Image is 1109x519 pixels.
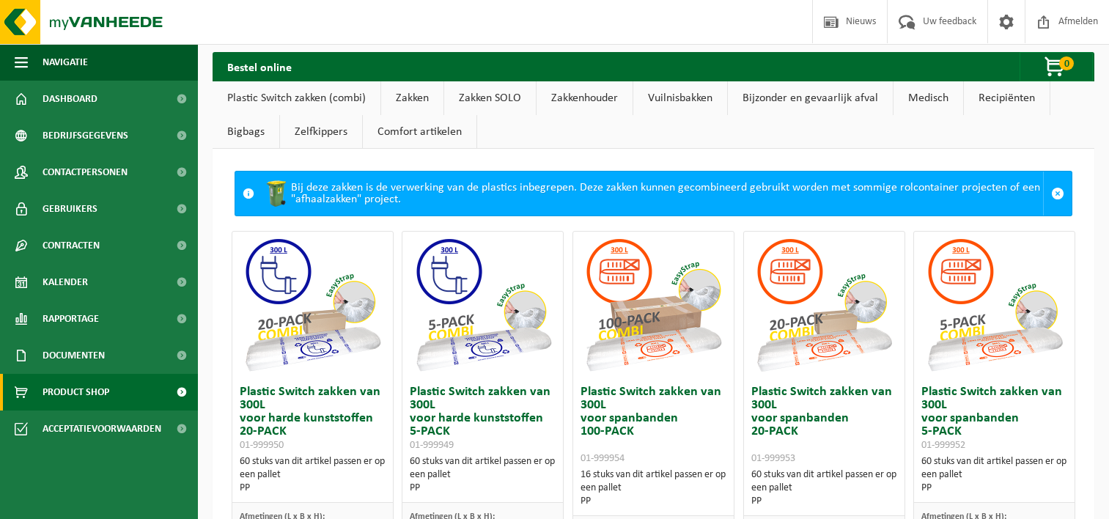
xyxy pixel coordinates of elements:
div: 60 stuks van dit artikel passen er op een pallet [410,455,556,495]
img: 01-999949 [410,232,556,378]
div: PP [581,495,726,508]
a: Zakken SOLO [444,81,536,115]
img: 01-999954 [580,232,726,378]
a: Medisch [894,81,963,115]
div: PP [751,495,897,508]
img: 01-999953 [751,232,897,378]
span: Contactpersonen [43,154,128,191]
div: PP [921,482,1067,495]
a: Comfort artikelen [363,115,476,149]
span: Kalender [43,264,88,301]
a: Bigbags [213,115,279,149]
div: 60 stuks van dit artikel passen er op een pallet [921,455,1067,495]
a: Zakken [381,81,443,115]
span: Dashboard [43,81,97,117]
a: Sluit melding [1043,172,1072,216]
div: 60 stuks van dit artikel passen er op een pallet [751,468,897,508]
div: PP [410,482,556,495]
h3: Plastic Switch zakken van 300L voor spanbanden 20-PACK [751,386,897,465]
span: 01-999952 [921,440,965,451]
div: Bij deze zakken is de verwerking van de plastics inbegrepen. Deze zakken kunnen gecombineerd gebr... [262,172,1043,216]
a: Vuilnisbakken [633,81,727,115]
div: PP [240,482,386,495]
img: 01-999950 [239,232,386,378]
span: 0 [1059,56,1074,70]
span: 01-999953 [751,453,795,464]
span: Product Shop [43,374,109,411]
a: Zakkenhouder [537,81,633,115]
a: Zelfkippers [280,115,362,149]
img: 01-999952 [921,232,1068,378]
span: 01-999949 [410,440,454,451]
div: 60 stuks van dit artikel passen er op een pallet [240,455,386,495]
button: 0 [1020,52,1093,81]
h3: Plastic Switch zakken van 300L voor harde kunststoffen 20-PACK [240,386,386,452]
h2: Bestel online [213,52,306,81]
span: Acceptatievoorwaarden [43,411,161,447]
span: Contracten [43,227,100,264]
a: Plastic Switch zakken (combi) [213,81,380,115]
span: 01-999954 [581,453,624,464]
span: 01-999950 [240,440,284,451]
span: Documenten [43,337,105,374]
span: Rapportage [43,301,99,337]
img: WB-0240-HPE-GN-50.png [262,179,291,208]
span: Bedrijfsgegevens [43,117,128,154]
a: Recipiënten [964,81,1050,115]
div: 16 stuks van dit artikel passen er op een pallet [581,468,726,508]
a: Bijzonder en gevaarlijk afval [728,81,893,115]
h3: Plastic Switch zakken van 300L voor spanbanden 5-PACK [921,386,1067,452]
span: Gebruikers [43,191,97,227]
h3: Plastic Switch zakken van 300L voor spanbanden 100-PACK [581,386,726,465]
span: Navigatie [43,44,88,81]
h3: Plastic Switch zakken van 300L voor harde kunststoffen 5-PACK [410,386,556,452]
